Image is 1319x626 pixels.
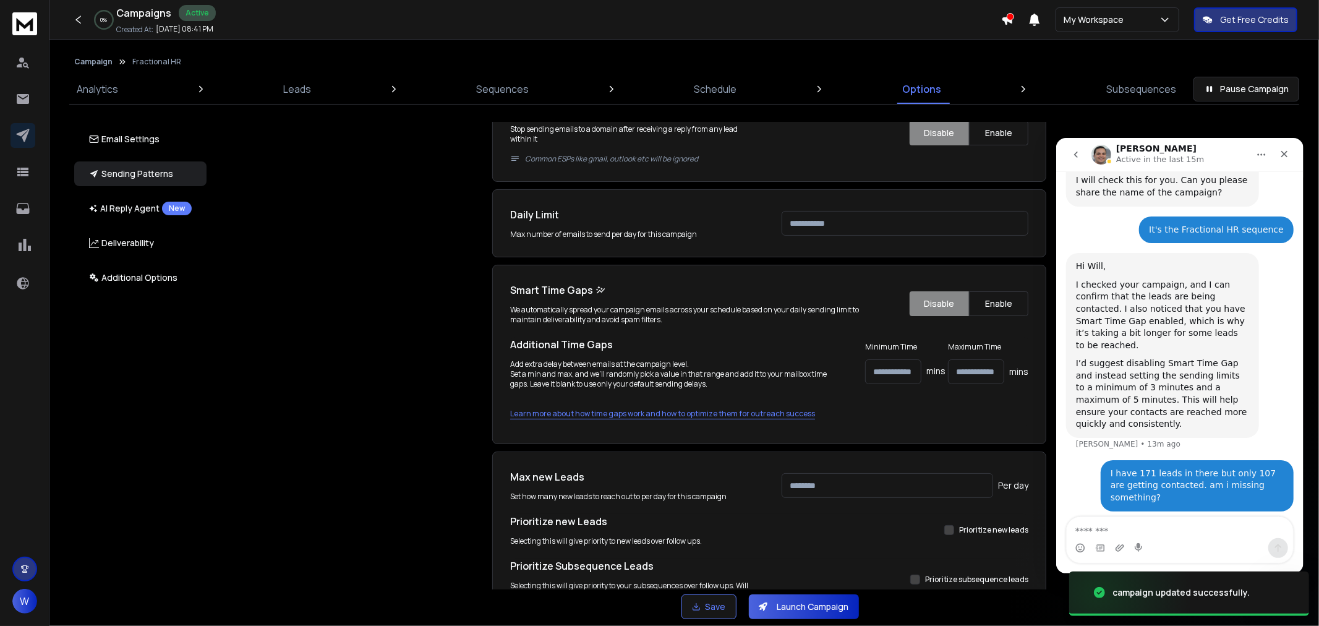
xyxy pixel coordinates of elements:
p: 0 % [101,16,108,24]
a: Leads [276,74,318,104]
p: My Workspace [1064,14,1129,26]
div: Active [179,5,216,21]
p: Sequences [476,82,529,96]
button: Enable [969,121,1028,145]
a: Analytics [69,74,126,104]
button: Disable [910,121,969,145]
div: campaign updated successfully. [1112,586,1250,599]
p: [DATE] 08:41 PM [156,24,213,34]
h1: Campaigns [116,6,171,20]
button: Get Free Credits [1194,7,1297,32]
button: Campaign [74,57,113,67]
p: Email Settings [89,133,160,145]
a: Options [895,74,949,104]
img: logo [12,12,37,35]
p: Stop sending emails to a domain after receiving a reply from any lead within it [510,124,757,164]
button: W [12,589,37,614]
p: Schedule [694,82,737,96]
button: Email Settings [74,127,207,152]
p: Subsequences [1106,82,1176,96]
button: Pause Campaign [1193,77,1299,101]
a: Sequences [469,74,536,104]
a: Subsequences [1099,74,1184,104]
p: Leads [283,82,311,96]
p: Fractional HR [132,57,181,67]
p: Analytics [77,82,118,96]
p: Created At: [116,25,153,35]
p: Get Free Credits [1220,14,1289,26]
iframe: Intercom live chat [1056,138,1304,573]
p: Options [902,82,941,96]
a: Schedule [687,74,745,104]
